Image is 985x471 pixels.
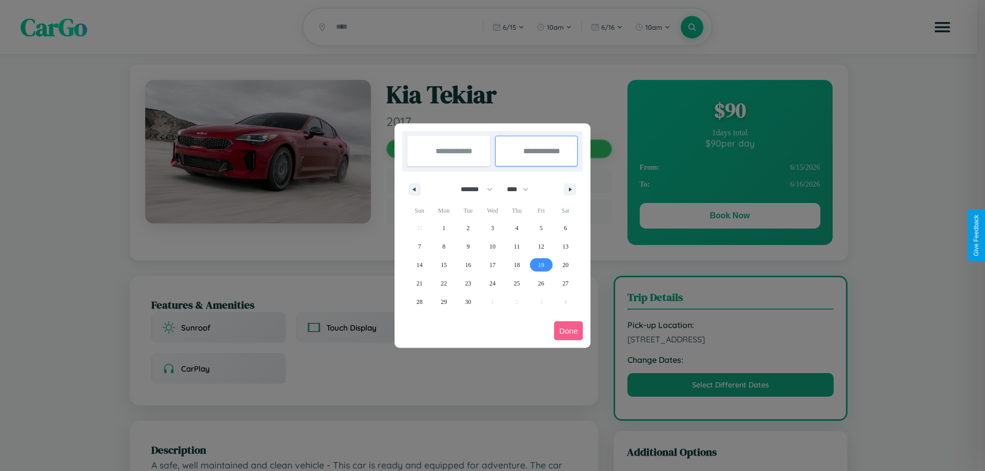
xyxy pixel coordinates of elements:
span: 13 [562,237,568,256]
button: 20 [554,256,578,274]
button: 19 [529,256,553,274]
span: 23 [465,274,471,293]
span: 27 [562,274,568,293]
button: 13 [554,237,578,256]
span: 15 [441,256,447,274]
span: 3 [491,219,494,237]
span: 30 [465,293,471,311]
span: 12 [538,237,544,256]
span: Wed [480,202,504,219]
button: 15 [431,256,456,274]
button: 16 [456,256,480,274]
span: 26 [538,274,544,293]
span: 24 [489,274,496,293]
button: 1 [431,219,456,237]
span: Mon [431,202,456,219]
span: 14 [417,256,423,274]
span: 29 [441,293,447,311]
span: Sat [554,202,578,219]
button: 30 [456,293,480,311]
button: 29 [431,293,456,311]
span: 16 [465,256,471,274]
button: 10 [480,237,504,256]
button: 8 [431,237,456,256]
span: Fri [529,202,553,219]
button: 25 [505,274,529,293]
span: 28 [417,293,423,311]
button: 9 [456,237,480,256]
span: 17 [489,256,496,274]
span: 25 [514,274,520,293]
span: 1 [442,219,445,237]
span: 19 [538,256,544,274]
span: 8 [442,237,445,256]
button: 7 [407,237,431,256]
span: 4 [515,219,518,237]
button: 6 [554,219,578,237]
button: 14 [407,256,431,274]
span: 21 [417,274,423,293]
button: 18 [505,256,529,274]
button: 24 [480,274,504,293]
button: 3 [480,219,504,237]
button: 22 [431,274,456,293]
span: 22 [441,274,447,293]
span: Sun [407,202,431,219]
button: 27 [554,274,578,293]
button: 28 [407,293,431,311]
span: 18 [514,256,520,274]
button: 21 [407,274,431,293]
button: 23 [456,274,480,293]
span: 5 [540,219,543,237]
span: 20 [562,256,568,274]
span: 2 [467,219,470,237]
button: 26 [529,274,553,293]
button: 2 [456,219,480,237]
button: 5 [529,219,553,237]
span: Tue [456,202,480,219]
button: 12 [529,237,553,256]
span: 6 [564,219,567,237]
span: 9 [467,237,470,256]
span: 7 [418,237,421,256]
button: 11 [505,237,529,256]
span: Thu [505,202,529,219]
button: 17 [480,256,504,274]
button: 4 [505,219,529,237]
div: Give Feedback [973,215,980,256]
button: Done [554,321,583,340]
span: 11 [514,237,520,256]
span: 10 [489,237,496,256]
